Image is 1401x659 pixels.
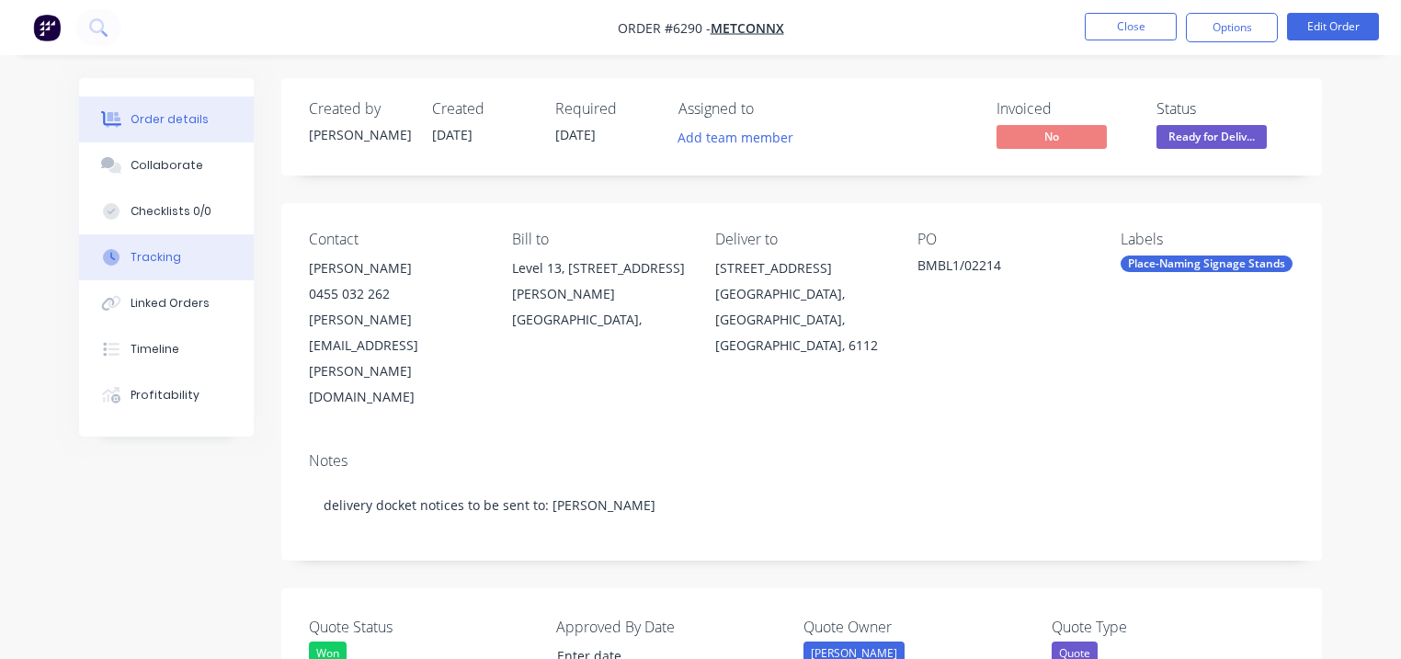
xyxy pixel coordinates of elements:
button: Linked Orders [79,280,254,326]
div: [PERSON_NAME][EMAIL_ADDRESS][PERSON_NAME][DOMAIN_NAME] [309,307,483,410]
label: Quote Owner [803,616,1033,638]
div: Created [432,100,533,118]
button: Order details [79,97,254,142]
button: Options [1186,13,1278,42]
div: Order details [131,111,209,128]
div: Notes [309,452,1294,470]
div: Collaborate [131,157,203,174]
div: [PERSON_NAME] [309,125,410,144]
span: [DATE] [432,126,473,143]
span: [DATE] [555,126,596,143]
div: delivery docket notices to be sent to: [PERSON_NAME] [309,477,1294,533]
button: Close [1085,13,1177,40]
div: Status [1156,100,1294,118]
label: Quote Status [309,616,539,638]
div: BMBL1/02214 [917,256,1091,281]
div: Linked Orders [131,295,210,312]
a: MetCONNX [711,19,784,37]
div: Profitability [131,387,199,403]
div: [GEOGRAPHIC_DATA], [GEOGRAPHIC_DATA], [GEOGRAPHIC_DATA], 6112 [715,281,889,358]
div: Required [555,100,656,118]
div: [GEOGRAPHIC_DATA], [512,307,686,333]
div: Checklists 0/0 [131,203,211,220]
label: Approved By Date [556,616,786,638]
span: Order #6290 - [618,19,711,37]
button: Ready for Deliv... [1156,125,1267,153]
div: Deliver to [715,231,889,248]
div: Timeline [131,341,179,358]
button: Collaborate [79,142,254,188]
img: Factory [33,14,61,41]
div: Contact [309,231,483,248]
button: Checklists 0/0 [79,188,254,234]
div: PO [917,231,1091,248]
div: [STREET_ADDRESS] [715,256,889,281]
div: Level 13, [STREET_ADDRESS][PERSON_NAME] [512,256,686,307]
span: Ready for Deliv... [1156,125,1267,148]
div: [PERSON_NAME] [309,256,483,281]
button: Timeline [79,326,254,372]
div: Tracking [131,249,181,266]
button: Add team member [668,125,803,150]
div: Assigned to [678,100,862,118]
div: [PERSON_NAME]0455 032 262[PERSON_NAME][EMAIL_ADDRESS][PERSON_NAME][DOMAIN_NAME] [309,256,483,410]
button: Add team member [678,125,803,150]
div: Created by [309,100,410,118]
span: No [997,125,1107,148]
button: Tracking [79,234,254,280]
button: Edit Order [1287,13,1379,40]
div: 0455 032 262 [309,281,483,307]
label: Quote Type [1052,616,1281,638]
div: [STREET_ADDRESS][GEOGRAPHIC_DATA], [GEOGRAPHIC_DATA], [GEOGRAPHIC_DATA], 6112 [715,256,889,358]
div: Level 13, [STREET_ADDRESS][PERSON_NAME][GEOGRAPHIC_DATA], [512,256,686,333]
div: Labels [1121,231,1294,248]
div: Invoiced [997,100,1134,118]
button: Profitability [79,372,254,418]
div: Place-Naming Signage Stands [1121,256,1293,272]
div: Bill to [512,231,686,248]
